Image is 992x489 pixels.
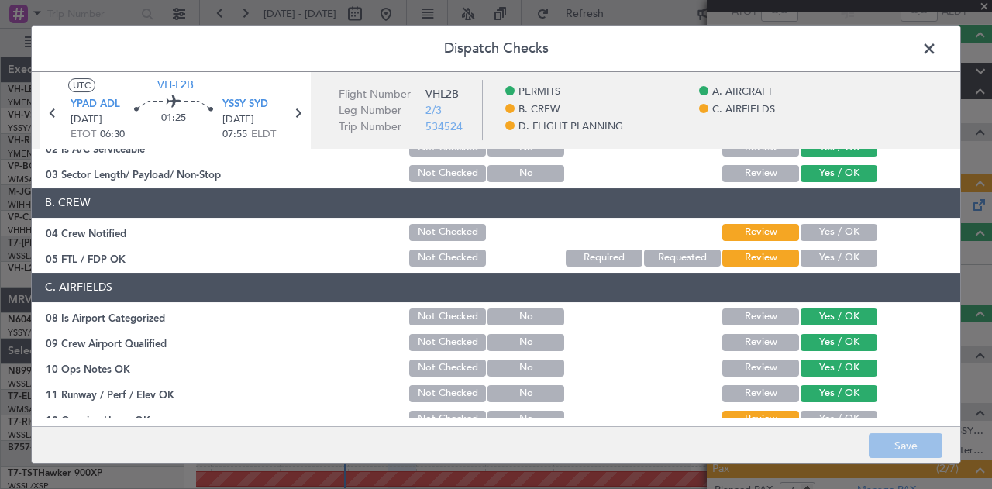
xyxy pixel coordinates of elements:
[722,334,799,351] button: Review
[801,411,877,428] button: Yes / OK
[722,411,799,428] button: Review
[32,26,960,72] header: Dispatch Checks
[722,385,799,402] button: Review
[722,250,799,267] button: Review
[801,308,877,325] button: Yes / OK
[644,250,721,267] button: Requested
[801,165,877,182] button: Yes / OK
[712,84,773,100] span: A. AIRCRAFT
[722,224,799,241] button: Review
[801,334,877,351] button: Yes / OK
[801,250,877,267] button: Yes / OK
[722,308,799,325] button: Review
[801,385,877,402] button: Yes / OK
[712,102,775,118] span: C. AIRFIELDS
[801,360,877,377] button: Yes / OK
[722,165,799,182] button: Review
[801,224,877,241] button: Yes / OK
[722,360,799,377] button: Review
